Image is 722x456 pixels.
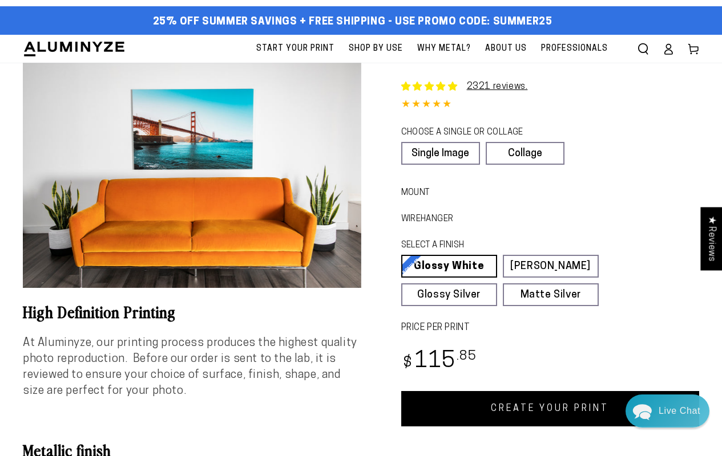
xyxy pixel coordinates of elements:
a: [PERSON_NAME] [503,255,599,278]
a: Glossy White [401,255,497,278]
span: About Us [485,42,527,56]
a: 2321 reviews. [467,82,528,91]
span: Shop By Use [349,42,403,56]
a: Matte Silver [503,283,599,306]
div: 4.85 out of 5.0 stars [401,97,700,113]
img: Aluminyze [23,40,126,58]
span: At Aluminyze, our printing process produces the highest quality photo reproduction. Before our or... [23,337,357,397]
summary: Search our site [631,36,656,62]
span: Professionals [541,42,608,56]
sup: .85 [457,350,477,363]
legend: Mount [401,187,419,199]
span: Why Metal? [417,42,471,56]
a: About Us [479,35,533,63]
label: PRICE PER PRINT [401,321,700,335]
a: CREATE YOUR PRINT [401,391,700,426]
a: Shop By Use [343,35,409,63]
b: High Definition Printing [23,300,176,322]
div: Chat widget toggle [626,394,709,427]
media-gallery: Gallery Viewer [23,63,361,288]
div: Contact Us Directly [659,394,700,427]
a: Why Metal? [412,35,477,63]
span: 25% off Summer Savings + Free Shipping - Use Promo Code: SUMMER25 [153,16,552,28]
a: Glossy Silver [401,283,497,306]
a: Professionals [535,35,614,63]
a: Single Image [401,142,480,165]
legend: SELECT A FINISH [401,239,576,252]
legend: WireHanger [401,213,433,226]
span: Start Your Print [256,42,334,56]
a: Start Your Print [251,35,340,63]
a: Collage [486,142,564,165]
bdi: 115 [401,351,477,373]
div: Click to open Judge.me floating reviews tab [700,207,722,270]
span: $ [403,356,413,371]
legend: CHOOSE A SINGLE OR COLLAGE [401,127,554,139]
